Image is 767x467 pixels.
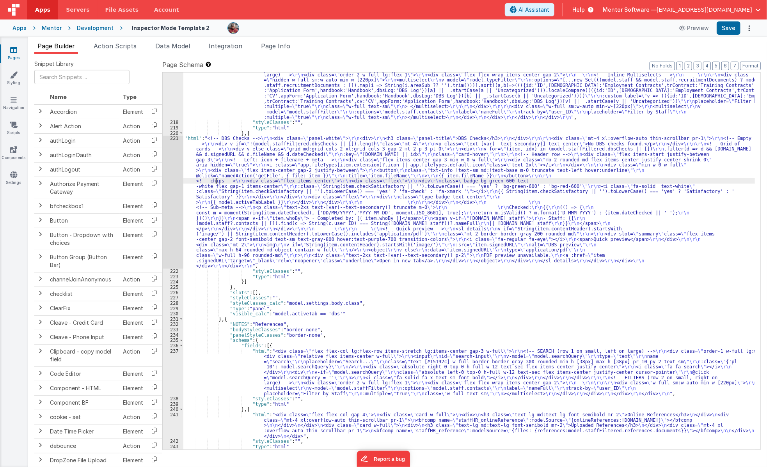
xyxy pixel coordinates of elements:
td: Element [120,199,146,213]
div: 236 [163,343,183,348]
td: Element [120,315,146,330]
button: Mentor Software — [EMAIL_ADDRESS][DOMAIN_NAME] [603,6,761,14]
td: Button Group (Button Bar) [47,250,120,272]
td: authLoginOauth [47,148,120,162]
td: Action [120,272,146,287]
td: Cleave - Credit Card [47,315,120,330]
span: Name [50,94,67,100]
td: Element [120,287,146,301]
div: Development [77,24,114,32]
div: 233 [163,327,183,333]
td: Clipboard - copy model field [47,344,120,366]
div: 241 [163,412,183,439]
span: AI Assistant [518,6,549,14]
div: 229 [163,306,183,311]
button: AI Assistant [505,3,554,16]
button: 6 [721,62,729,70]
td: Element [120,424,146,439]
div: 227 [163,295,183,301]
span: Mentor Software — [603,6,657,14]
div: 242 [163,439,183,444]
div: 218 [163,120,183,125]
button: No Folds [650,62,675,70]
h4: Inspector Mode Template 2 [132,25,210,31]
td: Action [120,162,146,177]
div: Apps [12,24,27,32]
td: Alert Action [47,119,120,133]
span: Page Info [261,42,290,50]
div: 244 [163,449,183,455]
td: debounce [47,439,120,453]
div: Mentor [42,24,62,32]
button: 5 [712,62,720,70]
td: authLogout [47,162,120,177]
td: Code Editor [47,366,120,381]
span: Snippet Library [34,60,74,68]
div: 238 [163,396,183,402]
span: Apps [35,6,50,14]
span: Action Scripts [94,42,137,50]
button: Preview [675,22,714,34]
td: Element [120,250,146,272]
div: 217 [163,40,183,120]
td: Component - HTML [47,381,120,395]
td: Element [120,177,146,199]
div: 219 [163,125,183,131]
iframe: Marker.io feedback button [357,451,410,467]
span: Servers [66,6,89,14]
div: 222 [163,269,183,274]
td: Date Time Picker [47,424,120,439]
td: channelJoinAnonymous [47,272,120,287]
span: Data Model [155,42,190,50]
span: Type [123,94,137,100]
div: 226 [163,290,183,295]
td: Element [120,395,146,410]
button: Options [744,23,755,34]
span: Integration [209,42,242,50]
button: 1 [676,62,683,70]
td: Element [120,381,146,395]
td: Element [120,301,146,315]
div: 235 [163,338,183,343]
div: 237 [163,348,183,396]
td: Action [120,119,146,133]
td: Element [120,366,146,381]
div: 221 [163,136,183,269]
td: Action [120,410,146,424]
div: 230 [163,311,183,317]
span: [EMAIL_ADDRESS][DOMAIN_NAME] [657,6,752,14]
div: 224 [163,279,183,285]
div: 243 [163,444,183,449]
div: 240 [163,407,183,412]
td: cookie - set [47,410,120,424]
td: Action [120,344,146,366]
td: Action [120,133,146,148]
td: authLogin [47,133,120,148]
td: Action [120,148,146,162]
input: Search Snippets ... [34,70,130,84]
td: bfcheckbox1 [47,199,120,213]
td: Element [120,104,146,119]
td: Button [47,213,120,228]
span: File Assets [105,6,139,14]
span: Page Builder [37,42,75,50]
span: Page Schema [162,60,203,69]
div: 220 [163,131,183,136]
td: Accordion [47,104,120,119]
td: Cleave - Phone Input [47,330,120,344]
div: 231 [163,317,183,322]
div: 234 [163,333,183,338]
button: Format [740,62,761,70]
div: 225 [163,285,183,290]
div: 223 [163,274,183,279]
td: Element [120,330,146,344]
td: Element [120,228,146,250]
td: Authorize Payment Gateway [47,177,120,199]
div: 228 [163,301,183,306]
button: 4 [703,62,711,70]
img: eba322066dbaa00baf42793ca2fab581 [228,23,239,34]
button: 2 [685,62,692,70]
button: Save [717,21,740,35]
td: Action [120,439,146,453]
button: 7 [731,62,739,70]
